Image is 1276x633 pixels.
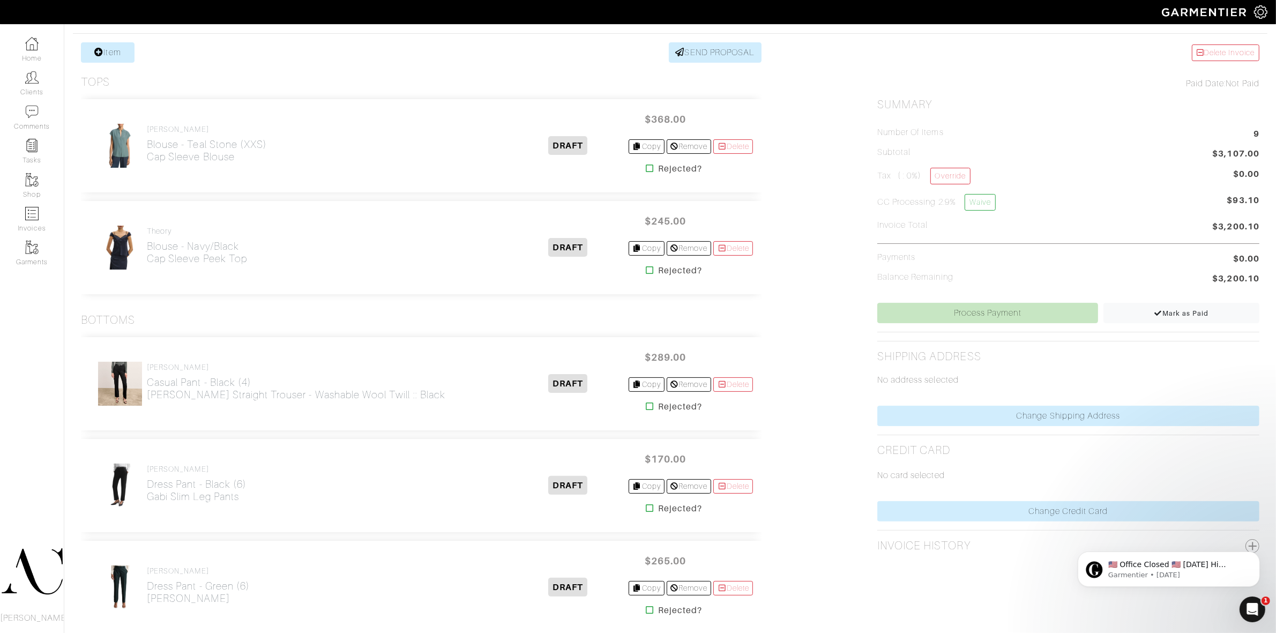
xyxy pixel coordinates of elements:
[147,567,250,605] a: [PERSON_NAME] Dress Pant - Green (6)[PERSON_NAME]
[147,376,445,401] h2: Casual Pant - Black (4) [PERSON_NAME] Straight Trouser - Washable Wool Twill :: Black
[877,77,1259,90] div: Not Paid
[877,406,1259,426] a: Change Shipping Address
[1213,147,1259,162] span: $3,107.00
[98,361,143,406] img: uUwc66y2fUeJwv7gq6qJK7jF
[1253,128,1259,142] span: 9
[147,478,247,503] h2: Dress Pant - Black (6) Gabi Slim Leg Pants
[877,147,911,158] h5: Subtotal
[713,377,753,392] a: Delete
[1156,3,1254,21] img: garmentier-logo-header-white-b43fb05a5012e4ada735d5af1a66efaba907eab6374d6393d1fbf88cb4ef424d.png
[1192,44,1259,61] a: Delete Invoice
[658,162,702,175] strong: Rejected?
[147,240,247,265] h2: Blouse - Navy/Black Cap Sleeve Peek Top
[629,377,665,392] a: Copy
[548,238,587,257] span: DRAFT
[147,227,247,265] a: Theory Blouse - Navy/BlackCap Sleeve Peek Top
[629,479,665,494] a: Copy
[1213,272,1259,287] span: $3,200.10
[877,194,996,211] h5: CC Processing 2.9%
[658,502,702,515] strong: Rejected?
[633,448,697,471] span: $170.00
[629,241,665,256] a: Copy
[147,125,267,163] a: [PERSON_NAME] Blouse - Teal Stone (XXS)Cap Sleeve Blouse
[25,139,39,152] img: reminder-icon-8004d30b9f0a5d33ae49ab947aed9ed385cf756f9e5892f1edd6e32f2345188e.png
[713,139,753,154] a: Delete
[877,168,971,184] h5: Tax ( : 0%)
[548,578,587,597] span: DRAFT
[658,604,702,617] strong: Rejected?
[713,581,753,595] a: Delete
[877,272,953,282] h5: Balance Remaining
[147,125,267,134] h4: [PERSON_NAME]
[658,264,702,277] strong: Rejected?
[1262,597,1270,605] span: 1
[930,168,971,184] a: Override
[25,105,39,118] img: comment-icon-a0a6a9ef722e966f86d9cbdc48e553b5cf19dbc54f86b18d962a5391bc8f6eb6.png
[147,227,247,236] h4: Theory
[669,42,762,63] a: SEND PROPOSAL
[877,501,1259,522] a: Change Credit Card
[877,374,1259,386] p: No address selected
[1213,220,1259,235] span: $3,200.10
[877,539,971,553] h2: Invoice History
[1154,309,1209,317] span: Mark as Paid
[629,581,665,595] a: Copy
[713,479,753,494] a: Delete
[25,173,39,187] img: garments-icon-b7da505a4dc4fd61783c78ac3ca0ef83fa9d6f193b1c9dc38574b1d14d53ca28.png
[102,565,138,610] img: Yc55m9Ptz6Akuq5vvxNbj8Ve
[548,136,587,155] span: DRAFT
[81,76,110,89] h3: Tops
[548,476,587,495] span: DRAFT
[1227,194,1259,215] span: $93.10
[81,314,135,327] h3: Bottoms
[1233,252,1259,265] span: $0.00
[965,194,996,211] a: Waive
[25,37,39,50] img: dashboard-icon-dbcd8f5a0b271acd01030246c82b418ddd0df26cd7fceb0bd07c9910d44c42f6.png
[633,210,697,233] span: $245.00
[102,463,138,508] img: DXDPo61wrzebRkwaPRZfKfQf
[667,377,711,392] a: Remove
[102,225,138,270] img: KgjnebRf7zNpWpJsPaJD4tPq
[1186,79,1226,88] span: Paid Date:
[877,220,928,230] h5: Invoice Total
[877,350,981,363] h2: Shipping Address
[667,241,711,256] a: Remove
[1103,303,1259,323] a: Mark as Paid
[877,469,1259,482] p: No card selected
[1062,529,1276,604] iframe: Intercom notifications message
[667,581,711,595] a: Remove
[147,580,250,605] h2: Dress Pant - Green (6) [PERSON_NAME]
[25,241,39,254] img: garments-icon-b7da505a4dc4fd61783c78ac3ca0ef83fa9d6f193b1c9dc38574b1d14d53ca28.png
[147,363,445,372] h4: [PERSON_NAME]
[667,479,711,494] a: Remove
[877,444,951,457] h2: Credit Card
[25,71,39,84] img: clients-icon-6bae9207a08558b7cb47a8932f037763ab4055f8c8b6bfacd5dc20c3e0201464.png
[877,303,1098,323] a: Process Payment
[877,98,1259,111] h2: Summary
[81,42,135,63] a: Item
[877,128,944,138] h5: Number of Items
[147,465,247,474] h4: [PERSON_NAME]
[147,363,445,401] a: [PERSON_NAME] Casual Pant - Black (4)[PERSON_NAME] Straight Trouser - Washable Wool Twill :: Black
[25,207,39,220] img: orders-icon-0abe47150d42831381b5fb84f609e132dff9fe21cb692f30cb5eec754e2cba89.png
[713,241,753,256] a: Delete
[633,549,697,572] span: $265.00
[147,138,267,163] h2: Blouse - Teal Stone (XXS) Cap Sleeve Blouse
[548,374,587,393] span: DRAFT
[1240,597,1265,622] iframe: Intercom live chat
[667,139,711,154] a: Remove
[658,400,702,413] strong: Rejected?
[629,139,665,154] a: Copy
[1254,5,1267,19] img: gear-icon-white-bd11855cb880d31180b6d7d6211b90ccbf57a29d726f0c71d8c61bd08dd39cc2.png
[102,123,138,168] img: fkVFYg3Rge1eCuSJaFHe3KFM
[1233,168,1259,181] span: $0.00
[147,465,247,503] a: [PERSON_NAME] Dress Pant - Black (6)Gabi Slim Leg Pants
[633,108,697,131] span: $368.00
[633,346,697,369] span: $289.00
[147,567,250,576] h4: [PERSON_NAME]
[877,252,915,263] h5: Payments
